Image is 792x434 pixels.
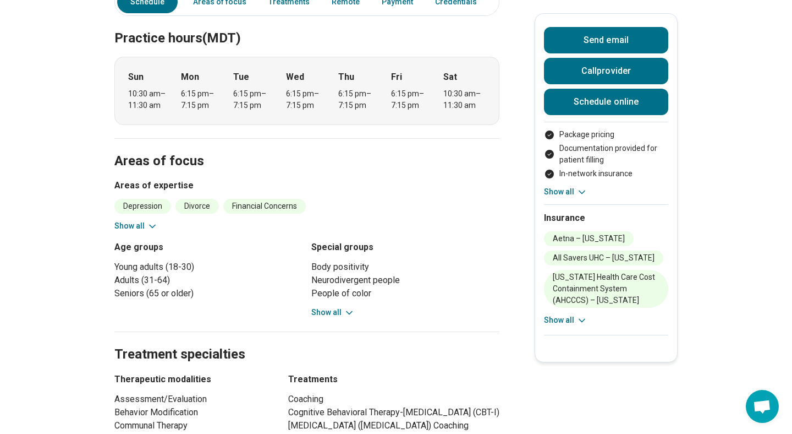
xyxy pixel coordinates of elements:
[544,89,668,115] a: Schedule online
[114,274,302,287] li: Adults (31-64)
[391,88,433,111] div: 6:15 pm – 7:15 pm
[114,393,268,406] li: Assessment/Evaluation
[223,199,306,214] li: Financial Concerns
[311,241,499,254] h3: Special groups
[311,307,355,318] button: Show all
[114,220,158,232] button: Show all
[114,3,499,48] h2: Practice hours (MDT)
[443,88,486,111] div: 10:30 am – 11:30 am
[286,88,328,111] div: 6:15 pm – 7:15 pm
[181,70,199,84] strong: Mon
[544,58,668,84] button: Callprovider
[544,129,668,180] ul: Payment options
[311,261,499,274] li: Body positivity
[544,211,668,225] h2: Insurance
[114,319,499,364] h2: Treatment specialties
[311,274,499,287] li: Neurodivergent people
[544,143,668,166] li: Documentation provided for patient filling
[114,261,302,274] li: Young adults (18-30)
[114,241,302,254] h3: Age groups
[288,419,499,432] li: [MEDICAL_DATA] ([MEDICAL_DATA]) Coaching
[233,88,276,111] div: 6:15 pm – 7:15 pm
[544,129,668,140] li: Package pricing
[544,231,634,246] li: Aetna – [US_STATE]
[544,314,587,326] button: Show all
[338,88,381,111] div: 6:15 pm – 7:15 pm
[746,390,779,423] div: Open chat
[338,70,354,84] strong: Thu
[114,406,268,419] li: Behavior Modification
[128,70,144,84] strong: Sun
[288,373,499,386] h3: Treatments
[114,179,499,192] h3: Areas of expertise
[286,70,304,84] strong: Wed
[544,186,587,198] button: Show all
[311,287,499,300] li: People of color
[233,70,249,84] strong: Tue
[114,199,171,214] li: Depression
[544,168,668,180] li: In-network insurance
[175,199,219,214] li: Divorce
[544,251,663,265] li: All Savers UHC – [US_STATE]
[114,287,302,300] li: Seniors (65 or older)
[391,70,402,84] strong: Fri
[544,27,668,53] button: Send email
[288,406,499,419] li: Cognitive Behavioral Therapy-[MEDICAL_DATA] (CBT-I)
[443,70,457,84] strong: Sat
[114,419,268,432] li: Communal Therapy
[114,57,499,125] div: When does the program meet?
[114,126,499,171] h2: Areas of focus
[288,393,499,406] li: Coaching
[181,88,223,111] div: 6:15 pm – 7:15 pm
[114,373,268,386] h3: Therapeutic modalities
[544,270,668,308] li: [US_STATE] Health Care Cost Containment System (AHCCCS) – [US_STATE]
[128,88,170,111] div: 10:30 am – 11:30 am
